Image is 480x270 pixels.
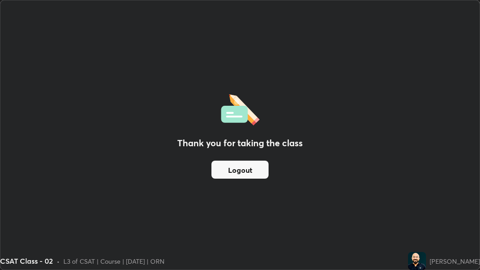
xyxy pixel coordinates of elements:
[63,256,165,266] div: L3 of CSAT | Course | [DATE] | ORN
[57,256,60,266] div: •
[177,136,303,150] h2: Thank you for taking the class
[221,91,260,126] img: offlineFeedback.1438e8b3.svg
[430,256,480,266] div: [PERSON_NAME]
[211,161,269,179] button: Logout
[408,252,426,270] img: dce87ff643814310a11c14a9d54993c6.jpg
